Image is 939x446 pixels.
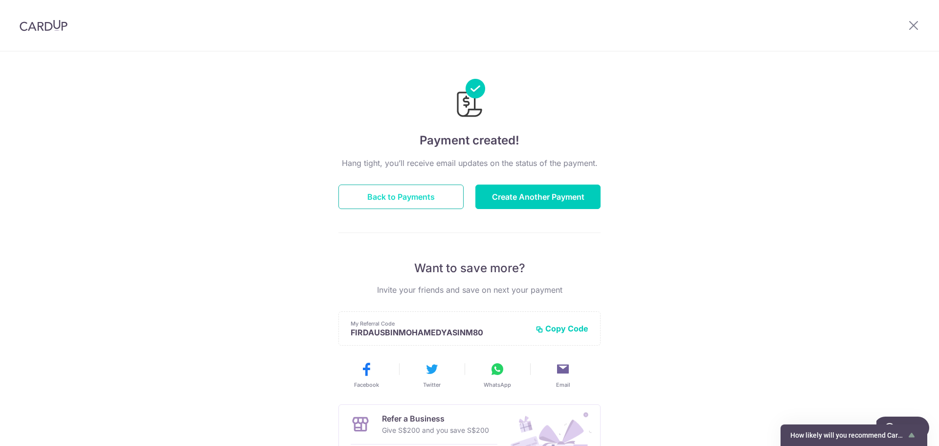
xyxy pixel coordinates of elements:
[351,328,528,337] p: FIRDAUSBINMOHAMEDYASINM80
[469,361,526,389] button: WhatsApp
[423,381,441,389] span: Twitter
[382,413,489,424] p: Refer a Business
[534,361,592,389] button: Email
[484,381,511,389] span: WhatsApp
[790,431,906,439] span: How likely will you recommend CardUp to a friend?
[338,185,464,209] button: Back to Payments
[354,381,379,389] span: Facebook
[337,361,395,389] button: Facebook
[338,132,601,149] h4: Payment created!
[790,429,917,441] button: Show survey - How likely will you recommend CardUp to a friend?
[338,157,601,169] p: Hang tight, you’ll receive email updates on the status of the payment.
[536,324,588,333] button: Copy Code
[475,185,601,209] button: Create Another Payment
[556,381,570,389] span: Email
[338,284,601,296] p: Invite your friends and save on next your payment
[876,417,929,441] iframe: Opens a widget where you can find more information
[338,260,601,276] p: Want to save more?
[382,424,489,436] p: Give S$200 and you save S$200
[454,79,485,120] img: Payments
[351,320,528,328] p: My Referral Code
[403,361,461,389] button: Twitter
[20,20,67,31] img: CardUp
